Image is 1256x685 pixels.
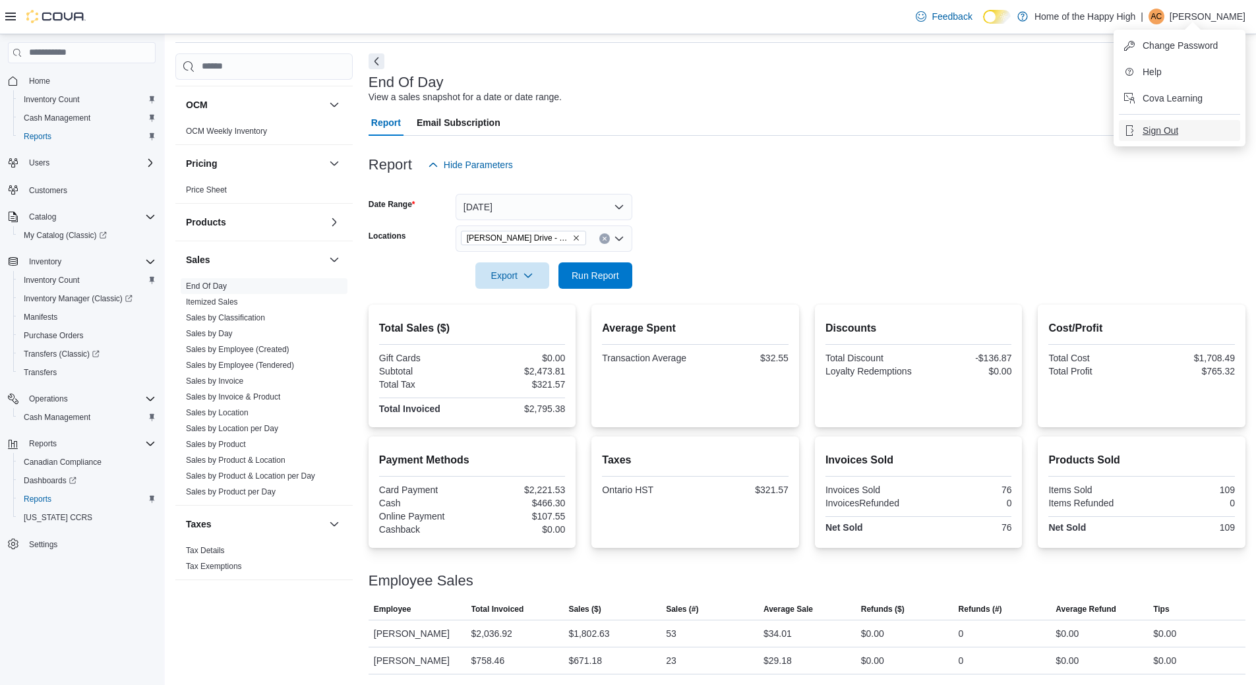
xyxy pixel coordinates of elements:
[186,407,249,418] span: Sales by Location
[175,543,353,580] div: Taxes
[3,154,161,172] button: Users
[1034,9,1135,24] p: Home of the Happy High
[186,423,278,434] span: Sales by Location per Day
[24,131,51,142] span: Reports
[369,90,562,104] div: View a sales snapshot for a date or date range.
[29,539,57,550] span: Settings
[825,366,916,376] div: Loyalty Redemptions
[861,604,905,614] span: Refunds ($)
[568,604,601,614] span: Sales ($)
[186,545,225,556] span: Tax Details
[18,491,57,507] a: Reports
[326,516,342,532] button: Taxes
[26,10,86,23] img: Cova
[186,253,210,266] h3: Sales
[1056,626,1079,641] div: $0.00
[475,511,565,521] div: $107.55
[379,511,469,521] div: Online Payment
[379,524,469,535] div: Cashback
[186,487,276,496] a: Sales by Product per Day
[18,129,57,144] a: Reports
[825,522,863,533] strong: Net Sold
[471,626,512,641] div: $2,036.92
[186,313,265,323] span: Sales by Classification
[3,208,161,226] button: Catalog
[475,403,565,414] div: $2,795.38
[461,231,586,245] span: Dundas - Osler Drive - Friendly Stranger
[861,626,884,641] div: $0.00
[379,366,469,376] div: Subtotal
[371,109,401,136] span: Report
[1145,498,1235,508] div: 0
[24,475,76,486] span: Dashboards
[379,320,566,336] h2: Total Sales ($)
[614,233,624,244] button: Open list of options
[326,252,342,268] button: Sales
[24,293,133,304] span: Inventory Manager (Classic)
[24,254,67,270] button: Inventory
[18,454,107,470] a: Canadian Compliance
[175,182,353,203] div: Pricing
[13,453,161,471] button: Canadian Compliance
[471,653,505,669] div: $758.46
[1048,366,1139,376] div: Total Profit
[1143,39,1218,52] span: Change Password
[186,253,324,266] button: Sales
[18,110,96,126] a: Cash Management
[24,275,80,285] span: Inventory Count
[186,157,324,170] button: Pricing
[186,561,242,572] span: Tax Exemptions
[24,73,55,89] a: Home
[763,653,792,669] div: $29.18
[475,353,565,363] div: $0.00
[599,233,610,244] button: Clear input
[18,92,156,107] span: Inventory Count
[1048,522,1086,533] strong: Net Sold
[24,181,156,198] span: Customers
[186,282,227,291] a: End Of Day
[186,392,280,402] a: Sales by Invoice & Product
[18,365,62,380] a: Transfers
[29,185,67,196] span: Customers
[13,109,161,127] button: Cash Management
[186,329,233,338] a: Sales by Day
[13,363,161,382] button: Transfers
[369,573,473,589] h3: Employee Sales
[24,436,156,452] span: Reports
[379,403,440,414] strong: Total Invoiced
[18,473,82,489] a: Dashboards
[1153,604,1169,614] span: Tips
[326,214,342,230] button: Products
[326,156,342,171] button: Pricing
[24,312,57,322] span: Manifests
[1119,61,1240,82] button: Help
[921,353,1011,363] div: -$136.87
[825,353,916,363] div: Total Discount
[24,537,63,552] a: Settings
[1145,485,1235,495] div: 109
[18,491,156,507] span: Reports
[369,53,384,69] button: Next
[18,272,156,288] span: Inventory Count
[24,183,73,198] a: Customers
[24,254,156,270] span: Inventory
[18,409,156,425] span: Cash Management
[18,365,156,380] span: Transfers
[467,231,570,245] span: [PERSON_NAME] Drive - Friendly Stranger
[186,455,285,465] span: Sales by Product & Location
[186,328,233,339] span: Sales by Day
[186,360,294,371] span: Sales by Employee (Tendered)
[763,604,813,614] span: Average Sale
[379,485,469,495] div: Card Payment
[379,498,469,508] div: Cash
[24,94,80,105] span: Inventory Count
[186,440,246,449] a: Sales by Product
[932,10,972,23] span: Feedback
[3,434,161,453] button: Reports
[921,522,1011,533] div: 76
[3,390,161,408] button: Operations
[763,626,792,641] div: $34.01
[24,349,100,359] span: Transfers (Classic)
[13,508,161,527] button: [US_STATE] CCRS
